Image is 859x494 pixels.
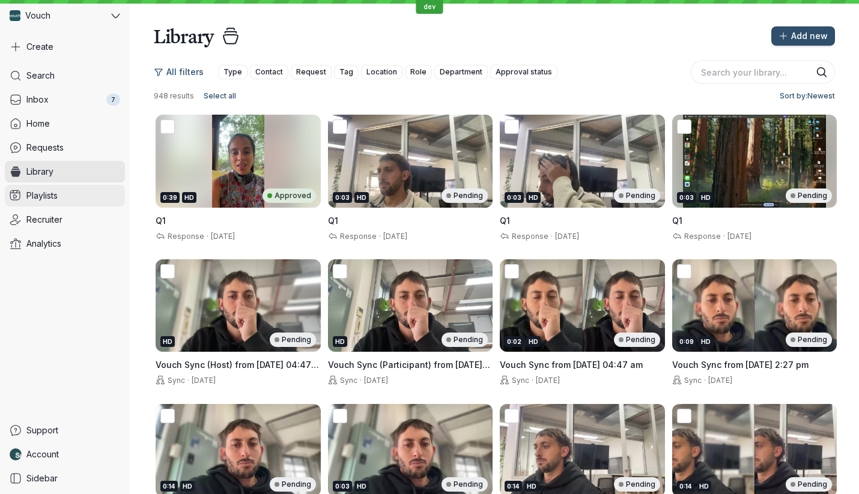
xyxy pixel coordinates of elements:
span: Type [223,66,242,78]
span: Q1 [328,215,338,226]
div: Pending [442,188,488,203]
img: Vouch avatar [10,10,20,21]
a: Playlists [5,185,125,206]
a: Library [5,161,125,182]
span: [DATE] [727,232,751,241]
div: Pending [442,333,488,347]
span: Playlists [26,190,58,202]
span: Inbox [26,94,49,106]
span: [DATE] [364,376,388,385]
span: Location [366,66,397,78]
img: Nathan Weinstock avatar [10,448,22,460]
span: Home [26,118,50,130]
button: Vouch avatarVouch [5,5,125,26]
div: Pending [786,477,832,492]
span: Department [440,66,482,78]
a: Home [5,113,125,134]
div: HD [699,192,713,203]
span: Sync [165,376,185,385]
span: [DATE] [211,232,235,241]
div: 0:14 [677,481,694,492]
button: Role [405,65,432,79]
div: Pending [442,477,488,492]
button: Create [5,36,125,58]
span: Approval status [496,66,552,78]
div: HD [526,192,541,203]
a: Analytics [5,233,125,255]
span: Vouch Sync (Participant) from [DATE] 04:47 am [328,360,490,382]
div: Pending [786,188,832,203]
span: Sync [682,376,702,385]
span: Create [26,41,53,53]
div: Vouch [5,5,109,26]
span: Library [26,166,53,178]
span: Contact [255,66,283,78]
div: 0:39 [160,192,180,203]
div: 0:02 [505,336,524,347]
span: Add new [791,30,828,42]
div: Pending [614,188,660,203]
span: Sidebar [26,472,58,484]
span: Response [509,232,548,241]
div: 0:03 [333,481,352,492]
button: Request [291,65,332,79]
span: Select all [204,90,236,102]
span: All filters [166,66,204,78]
button: Type [218,65,247,79]
span: · [721,232,727,241]
span: · [529,376,536,385]
h3: Vouch Sync from 8 August 2025 at 2:27 pm [672,359,837,371]
span: · [185,376,192,385]
span: Search [26,70,55,82]
span: Q1 [500,215,510,226]
span: Response [338,232,377,241]
span: Response [682,232,721,241]
span: Q1 [156,215,166,226]
div: Pending [786,333,832,347]
span: Q1 [672,215,682,226]
button: All filters [154,62,211,82]
button: Contact [250,65,288,79]
span: Tag [339,66,353,78]
span: Vouch Sync from [DATE] 04:47 am [500,360,643,370]
button: Tag [334,65,359,79]
button: Search [816,66,828,78]
button: Select all [199,89,241,103]
button: Department [434,65,488,79]
span: Vouch [25,10,50,22]
span: · [357,376,364,385]
div: Pending [270,333,316,347]
div: 0:14 [160,481,178,492]
div: 0:03 [333,192,352,203]
span: Recruiter [26,214,62,226]
span: · [702,376,708,385]
span: Sort by: Newest [780,90,835,102]
span: Role [410,66,426,78]
div: HD [699,336,713,347]
a: Sidebar [5,468,125,489]
button: Approval status [490,65,557,79]
h3: Vouch Sync from 8 August 2025 at 04:47 am [500,359,665,371]
div: 7 [106,94,120,106]
h1: Library [154,24,214,48]
button: Sort by:Newest [775,89,835,103]
a: Nathan Weinstock avatarAccount [5,444,125,465]
span: Requests [26,142,64,154]
button: Location [361,65,402,79]
a: Inbox7 [5,89,125,110]
span: 948 results [154,91,194,101]
div: HD [526,336,541,347]
div: HD [182,192,196,203]
div: 0:03 [677,192,696,203]
span: Account [26,448,59,460]
a: Requests [5,137,125,158]
a: Recruiter [5,209,125,230]
span: [DATE] [383,232,407,241]
div: 0:09 [677,336,696,347]
div: Pending [270,477,316,492]
a: Support [5,420,125,441]
div: Pending [614,333,660,347]
span: Support [26,424,58,436]
span: [DATE] [536,376,560,385]
span: Vouch Sync (Host) from [DATE] 04:47 am [156,360,319,382]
